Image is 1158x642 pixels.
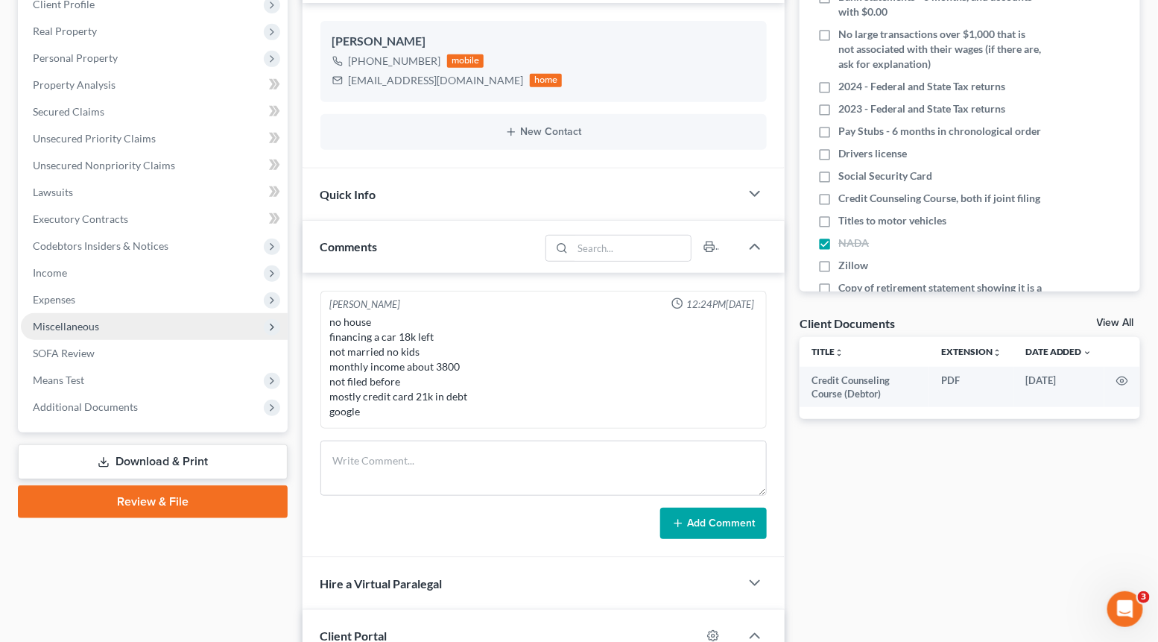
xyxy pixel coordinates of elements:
[1083,348,1092,357] i: expand_more
[21,98,288,125] a: Secured Claims
[838,236,869,251] span: NADA
[33,132,156,145] span: Unsecured Priority Claims
[838,258,868,273] span: Zillow
[320,576,443,591] span: Hire a Virtual Paralegal
[1025,346,1092,357] a: Date Added expand_more
[330,298,401,312] div: [PERSON_NAME]
[33,213,128,225] span: Executory Contracts
[929,367,1013,408] td: PDF
[1097,318,1134,328] a: View All
[33,293,75,306] span: Expenses
[330,315,758,419] div: no house financing a car 18k left not married no kids monthly income about 3800 not filed before ...
[21,179,288,206] a: Lawsuits
[1107,591,1143,627] iframe: Intercom live chat
[33,186,73,198] span: Lawsuits
[800,315,895,331] div: Client Documents
[33,78,116,91] span: Property Analysis
[811,346,844,357] a: Titleunfold_more
[838,280,1042,310] span: Copy of retirement statement showing it is a exempt asset if any
[320,239,378,254] span: Comments
[686,298,754,312] span: 12:24PM[DATE]
[33,320,99,333] span: Miscellaneous
[838,27,1042,72] span: No large transactions over $1,000 that is not associated with their wages (if there are, ask for ...
[838,146,907,161] span: Drivers license
[33,374,84,386] span: Means Test
[1138,591,1150,603] span: 3
[332,33,756,51] div: [PERSON_NAME]
[33,51,118,64] span: Personal Property
[838,191,1040,206] span: Credit Counseling Course, both if joint filing
[18,485,288,518] a: Review & File
[18,444,288,479] a: Download & Print
[349,54,441,69] div: [PHONE_NUMBER]
[21,125,288,152] a: Unsecured Priority Claims
[941,346,1002,357] a: Extensionunfold_more
[21,152,288,179] a: Unsecured Nonpriority Claims
[33,266,67,279] span: Income
[21,340,288,367] a: SOFA Review
[573,236,692,261] input: Search...
[838,79,1005,94] span: 2024 - Federal and State Tax returns
[447,54,484,68] div: mobile
[349,73,524,88] div: [EMAIL_ADDRESS][DOMAIN_NAME]
[838,101,1005,116] span: 2023 - Federal and State Tax returns
[33,400,138,413] span: Additional Documents
[21,206,288,233] a: Executory Contracts
[33,159,175,171] span: Unsecured Nonpriority Claims
[332,126,756,138] button: New Contact
[530,74,563,87] div: home
[838,124,1041,139] span: Pay Stubs - 6 months in chronological order
[33,105,104,118] span: Secured Claims
[838,169,932,183] span: Social Security Card
[33,239,168,252] span: Codebtors Insiders & Notices
[993,348,1002,357] i: unfold_more
[838,213,946,228] span: Titles to motor vehicles
[800,367,929,408] td: Credit Counseling Course (Debtor)
[660,508,767,539] button: Add Comment
[33,347,95,359] span: SOFA Review
[1013,367,1104,408] td: [DATE]
[320,187,376,201] span: Quick Info
[33,25,97,37] span: Real Property
[835,348,844,357] i: unfold_more
[21,72,288,98] a: Property Analysis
